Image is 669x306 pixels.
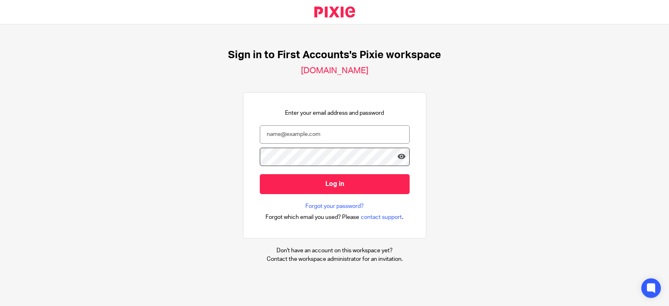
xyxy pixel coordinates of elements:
[265,213,359,221] span: Forgot which email you used? Please
[305,202,364,210] a: Forgot your password?
[267,247,403,255] p: Don't have an account on this workspace yet?
[361,213,402,221] span: contact support
[265,212,404,222] div: .
[228,49,441,61] h1: Sign in to First Accounts's Pixie workspace
[285,109,384,117] p: Enter your email address and password
[267,255,403,263] p: Contact the workspace administrator for an invitation.
[260,174,410,194] input: Log in
[301,66,368,76] h2: [DOMAIN_NAME]
[260,125,410,144] input: name@example.com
